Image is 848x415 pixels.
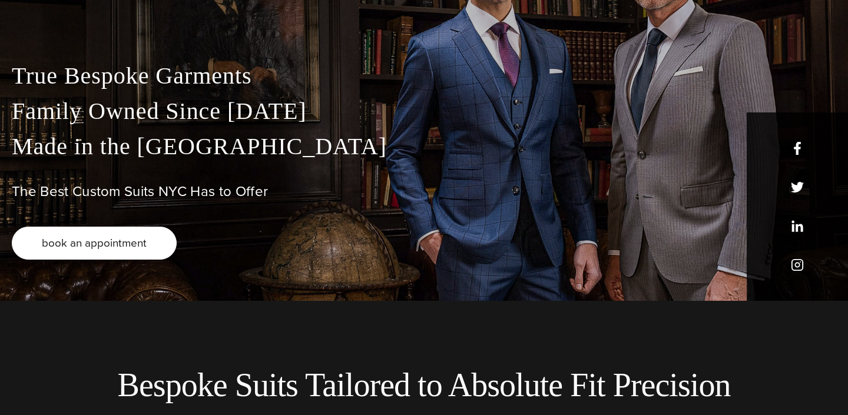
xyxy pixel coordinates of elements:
h1: The Best Custom Suits NYC Has to Offer [12,183,836,200]
a: book an appointment [12,227,177,260]
span: Help [26,8,51,19]
h2: Bespoke Suits Tailored to Absolute Fit Precision [12,366,836,405]
span: book an appointment [42,234,147,251]
p: True Bespoke Garments Family Owned Since [DATE] Made in the [GEOGRAPHIC_DATA] [12,58,836,164]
